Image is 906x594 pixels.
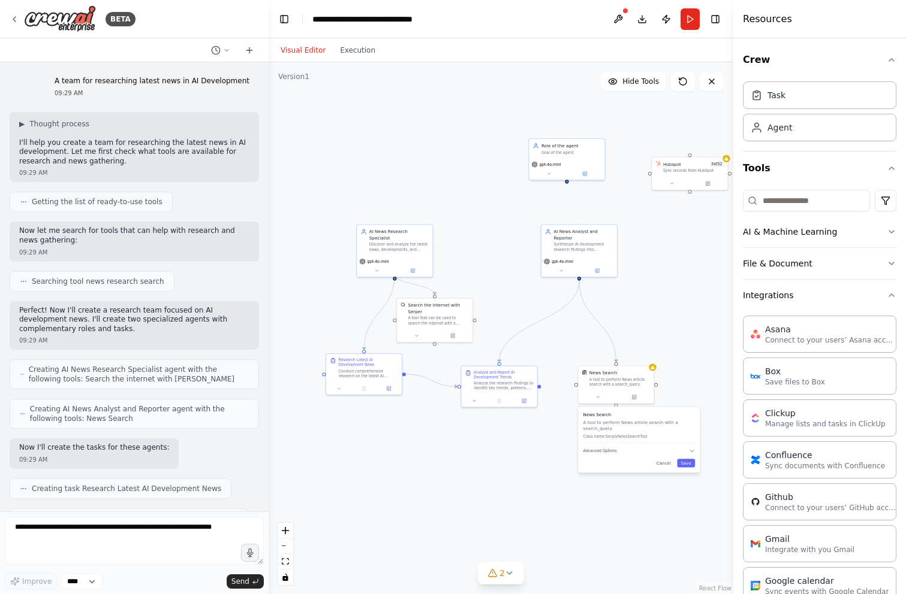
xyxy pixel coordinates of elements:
span: 2 [499,567,505,579]
div: Goal of the agent [541,150,601,155]
div: Clickup [765,407,886,419]
g: Edge from 980c6d74-144d-4809-9208-a3be9a25fa6e to b4951917-6755-4d79-ba83-af9a4392da9b [361,274,398,350]
div: Gmail [765,533,854,545]
span: Creating AI News Analyst and Reporter agent with the following tools: News Search [30,404,249,423]
div: Analyze and Report AI Development Trends [474,370,533,380]
div: 09:29 AM [19,168,249,177]
div: Crew [743,77,896,151]
div: Hubspot [663,161,681,167]
p: Now let me search for tools that can help with research and news gathering: [19,226,249,245]
button: File & Document [743,248,896,279]
div: HubSpotHubspot0of32Sync records from HubSpot [651,157,728,190]
div: Sync records from HubSpot [663,168,724,173]
button: Cancel [653,459,675,467]
div: Google calendar [765,575,889,587]
div: React Flow controls [278,523,293,585]
img: Box [751,371,760,381]
div: AI News Research SpecialistDiscover and analyze the latest news, developments, and breakthroughs ... [356,225,433,278]
p: Connect to your users’ GitHub accounts [765,503,897,513]
button: Open in side panel [513,397,534,404]
span: gpt-4o-mini [368,259,389,264]
button: zoom in [278,523,293,538]
span: Improve [22,577,52,586]
button: Advanced Options [583,448,696,454]
button: zoom out [278,538,293,554]
div: A tool that can be used to search the internet with a search_query. Supports different search typ... [408,316,469,325]
div: Confluence [765,449,885,461]
button: Hide left sidebar [276,11,293,28]
div: BETA [106,12,136,26]
div: SerperDevToolSearch the internet with SerperA tool that can be used to search the internet with a... [396,298,473,343]
g: Edge from 985b7979-ee4e-4ce4-9dd0-c6349d9447e9 to 1d0bd1b7-db00-4180-9767-cf5b7c53c45b [576,280,619,362]
button: Hide Tools [601,72,666,91]
p: Now I'll create the tasks for these agents: [19,443,169,453]
div: Discover and analyze the latest news, developments, and breakthroughs in AI development, identify... [369,242,429,251]
span: Creating task Research Latest AI Development News [32,484,221,493]
div: Search the internet with Serper [408,302,469,315]
div: 09:29 AM [55,89,249,98]
button: 2 [478,562,524,584]
button: Improve [5,574,57,589]
button: Open in side panel [580,267,615,274]
button: Crew [743,43,896,77]
g: Edge from b4951917-6755-4d79-ba83-af9a4392da9b to ed350c03-a3bb-4a2f-937d-2a5b35021e70 [406,371,457,390]
span: Getting the list of ready-to-use tools [32,197,162,207]
div: Github [765,491,897,503]
div: Research Latest AI Development News [339,357,398,367]
div: AI News Analyst and Reporter [553,229,613,241]
button: Tools [743,151,896,185]
span: Send [231,577,249,586]
div: AI News Research Specialist [369,229,429,241]
div: Asana [765,323,897,335]
div: Box [765,365,825,377]
span: gpt-4o-mini [540,162,561,167]
div: 09:29 AM [19,455,169,464]
div: 09:29 AM [19,248,249,257]
nav: breadcrumb [312,13,413,25]
span: Creating AI News Research Specialist agent with the following tools: Search the internet with [PE... [29,365,249,384]
img: ClickUp [751,413,760,423]
div: News Search [589,370,617,376]
button: Open in side panel [378,385,399,392]
img: Asana [751,329,760,339]
p: A tool to perform News article search with a search_query. [583,419,696,432]
p: Class name: SerplyNewsSearchTool [583,434,696,439]
button: Open in side panel [691,180,726,187]
img: SerplyNewsSearchTool [582,370,587,375]
div: Task [767,89,785,101]
button: Execution [333,43,383,57]
button: Save [677,459,695,467]
img: Google Calendar [751,581,760,590]
g: Edge from 985b7979-ee4e-4ce4-9dd0-c6349d9447e9 to ed350c03-a3bb-4a2f-937d-2a5b35021e70 [496,280,583,362]
div: 09:29 AM [19,336,249,345]
p: Sync documents with Confluence [765,461,885,471]
button: ▶Thought process [19,119,89,129]
div: A tool to perform News article search with a search_query. [589,377,651,387]
div: Analyze and Report AI Development TrendsAnalyze the research findings to identify key trends, pat... [461,365,538,407]
p: A team for researching latest news in AI Development [55,77,249,86]
img: GitHub [751,497,760,507]
a: React Flow attribution [699,585,732,592]
img: Gmail [751,539,760,548]
button: Open in side panel [395,267,430,274]
button: No output available [351,385,377,392]
button: Send [227,574,264,589]
div: Conduct comprehensive research on the latest AI development news from the past {timeframe} coveri... [339,369,398,378]
div: AI News Analyst and ReporterSynthesize AI development research findings into comprehensive, well-... [541,225,618,278]
button: fit view [278,554,293,569]
button: Open in side panel [616,393,651,401]
p: Perfect! Now I'll create a research team focused on AI development news. I'll create two speciali... [19,306,249,334]
div: SerplyNewsSearchToolNews SearchA tool to perform News article search with a search_query.News Sea... [577,365,654,404]
button: Start a new chat [240,43,259,57]
button: Open in side panel [435,332,470,340]
img: Confluence [751,455,760,465]
button: Visual Editor [273,43,333,57]
span: gpt-4o-mini [552,259,573,264]
p: Connect to your users’ Asana accounts [765,335,897,345]
button: No output available [486,397,512,404]
g: Edge from 980c6d74-144d-4809-9208-a3be9a25fa6e to 340552d3-6f40-4f97-9a47-29d6524dea1e [392,274,438,295]
button: Hide right sidebar [707,11,724,28]
button: AI & Machine Learning [743,216,896,247]
span: Searching tool news research search [32,277,164,286]
h4: Resources [743,12,792,26]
